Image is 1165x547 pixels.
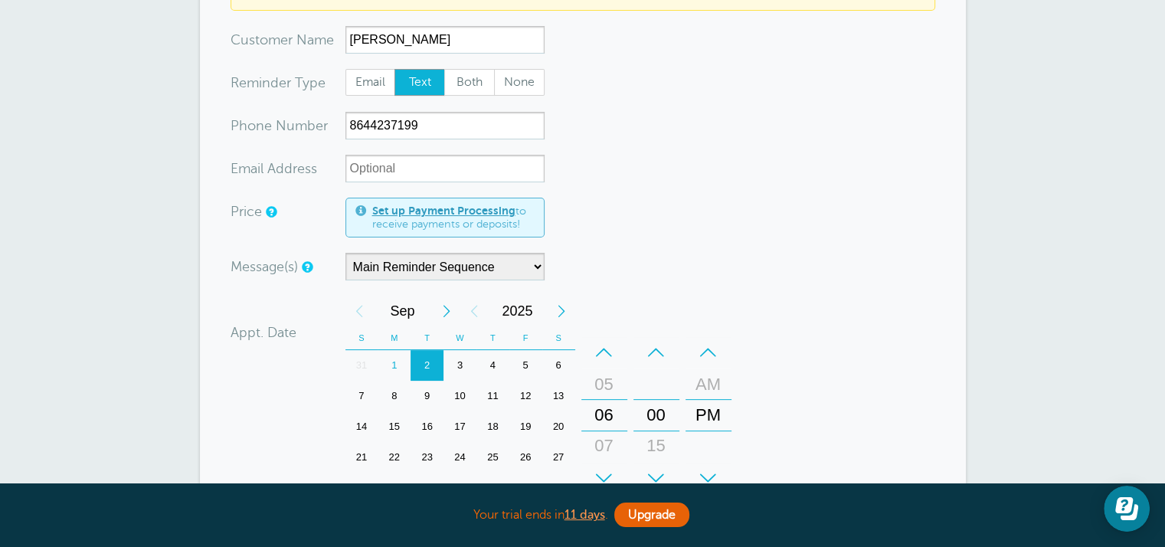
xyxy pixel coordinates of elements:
[614,503,689,527] a: Upgrade
[200,499,966,532] div: Your trial ends in .
[345,381,378,411] div: 7
[231,112,345,139] div: mber
[586,400,623,431] div: 06
[345,473,378,503] div: 28
[443,350,476,381] div: 3
[443,350,476,381] div: Wednesday, September 3
[542,350,575,381] div: Saturday, September 6
[345,442,378,473] div: 21
[443,442,476,473] div: 24
[373,296,433,326] span: September
[542,442,575,473] div: 27
[443,411,476,442] div: Wednesday, September 17
[231,205,262,218] label: Price
[476,381,509,411] div: 11
[542,473,575,503] div: 4
[586,431,623,461] div: 07
[542,326,575,350] th: S
[411,381,443,411] div: 9
[443,411,476,442] div: 17
[231,119,256,133] span: Pho
[345,411,378,442] div: Sunday, September 14
[378,411,411,442] div: 15
[378,350,411,381] div: Today, Monday, September 1
[443,473,476,503] div: Wednesday, October 1
[444,69,495,97] label: Both
[345,350,378,381] div: 31
[411,381,443,411] div: Tuesday, September 9
[509,442,542,473] div: Friday, September 26
[638,400,675,431] div: 00
[445,70,494,96] span: Both
[548,296,575,326] div: Next Year
[395,70,444,96] span: Text
[509,442,542,473] div: 26
[378,411,411,442] div: Monday, September 15
[509,381,542,411] div: Friday, September 12
[509,350,542,381] div: Friday, September 5
[542,381,575,411] div: 13
[488,296,548,326] span: 2025
[378,473,411,503] div: Monday, September 29
[476,326,509,350] th: T
[476,350,509,381] div: Thursday, September 4
[231,33,255,47] span: Cus
[476,473,509,503] div: Thursday, October 2
[476,442,509,473] div: 25
[378,473,411,503] div: 29
[509,326,542,350] th: F
[638,431,675,461] div: 15
[476,381,509,411] div: Thursday, September 11
[476,350,509,381] div: 4
[378,442,411,473] div: Monday, September 22
[256,119,295,133] span: ne Nu
[460,296,488,326] div: Previous Year
[255,33,307,47] span: tomer N
[542,411,575,442] div: Saturday, September 20
[443,442,476,473] div: Wednesday, September 24
[509,411,542,442] div: Friday, September 19
[509,473,542,503] div: Friday, October 3
[345,69,396,97] label: Email
[509,473,542,503] div: 3
[443,473,476,503] div: 1
[476,473,509,503] div: 2
[372,205,535,231] span: to receive payments or deposits!
[542,381,575,411] div: Saturday, September 13
[542,411,575,442] div: 20
[345,296,373,326] div: Previous Month
[411,442,443,473] div: Tuesday, September 23
[443,326,476,350] th: W
[231,260,298,273] label: Message(s)
[495,70,544,96] span: None
[509,350,542,381] div: 5
[443,381,476,411] div: Wednesday, September 10
[586,461,623,492] div: 08
[378,442,411,473] div: 22
[231,162,257,175] span: Ema
[411,473,443,503] div: Tuesday, September 30
[302,262,311,272] a: Simple templates and custom messages will use the reminder schedule set under Settings > Reminder...
[476,411,509,442] div: Thursday, September 18
[1104,486,1150,532] iframe: Resource center
[476,442,509,473] div: Thursday, September 25
[494,69,545,97] label: None
[542,350,575,381] div: 6
[509,411,542,442] div: 19
[476,411,509,442] div: 18
[633,337,679,493] div: Minutes
[411,411,443,442] div: 16
[443,381,476,411] div: 10
[231,76,326,90] label: Reminder Type
[345,155,545,182] input: Optional
[542,442,575,473] div: Saturday, September 27
[411,411,443,442] div: Tuesday, September 16
[257,162,293,175] span: il Add
[345,381,378,411] div: Sunday, September 7
[411,442,443,473] div: 23
[231,326,296,339] label: Appt. Date
[345,442,378,473] div: Sunday, September 21
[565,508,605,522] a: 11 days
[346,70,395,96] span: Email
